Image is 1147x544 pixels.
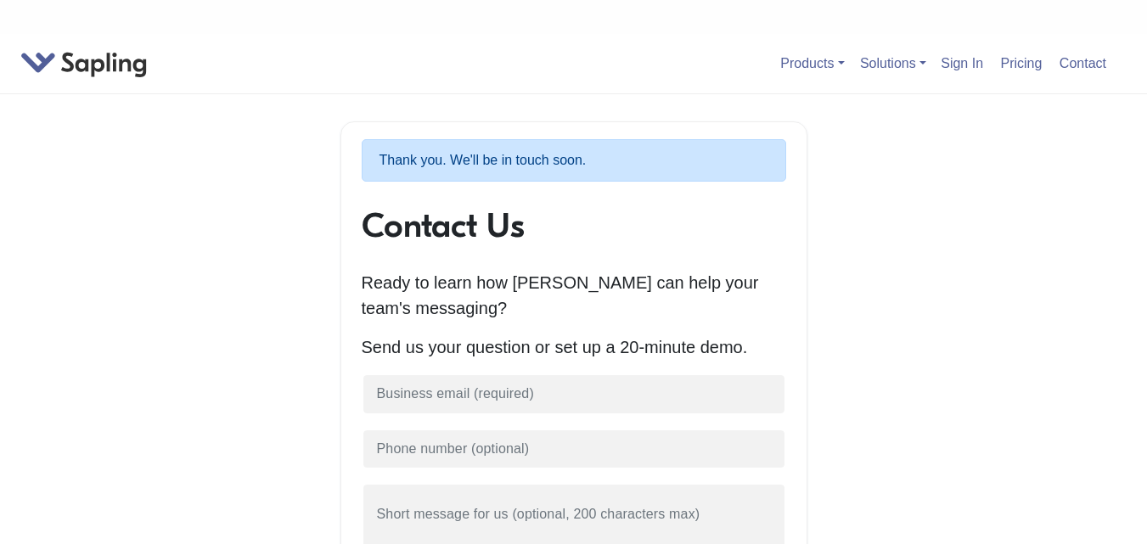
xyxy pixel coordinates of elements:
a: Pricing [994,49,1049,77]
a: Sign In [934,49,990,77]
input: Business email (required) [362,373,786,415]
a: Products [780,56,844,70]
p: Thank you. We'll be in touch soon. [362,139,786,182]
input: Phone number (optional) [362,429,786,470]
h1: Contact Us [362,205,786,246]
a: Solutions [860,56,926,70]
a: Contact [1053,49,1113,77]
p: Send us your question or set up a 20-minute demo. [362,334,786,360]
p: Ready to learn how [PERSON_NAME] can help your team's messaging? [362,270,786,321]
